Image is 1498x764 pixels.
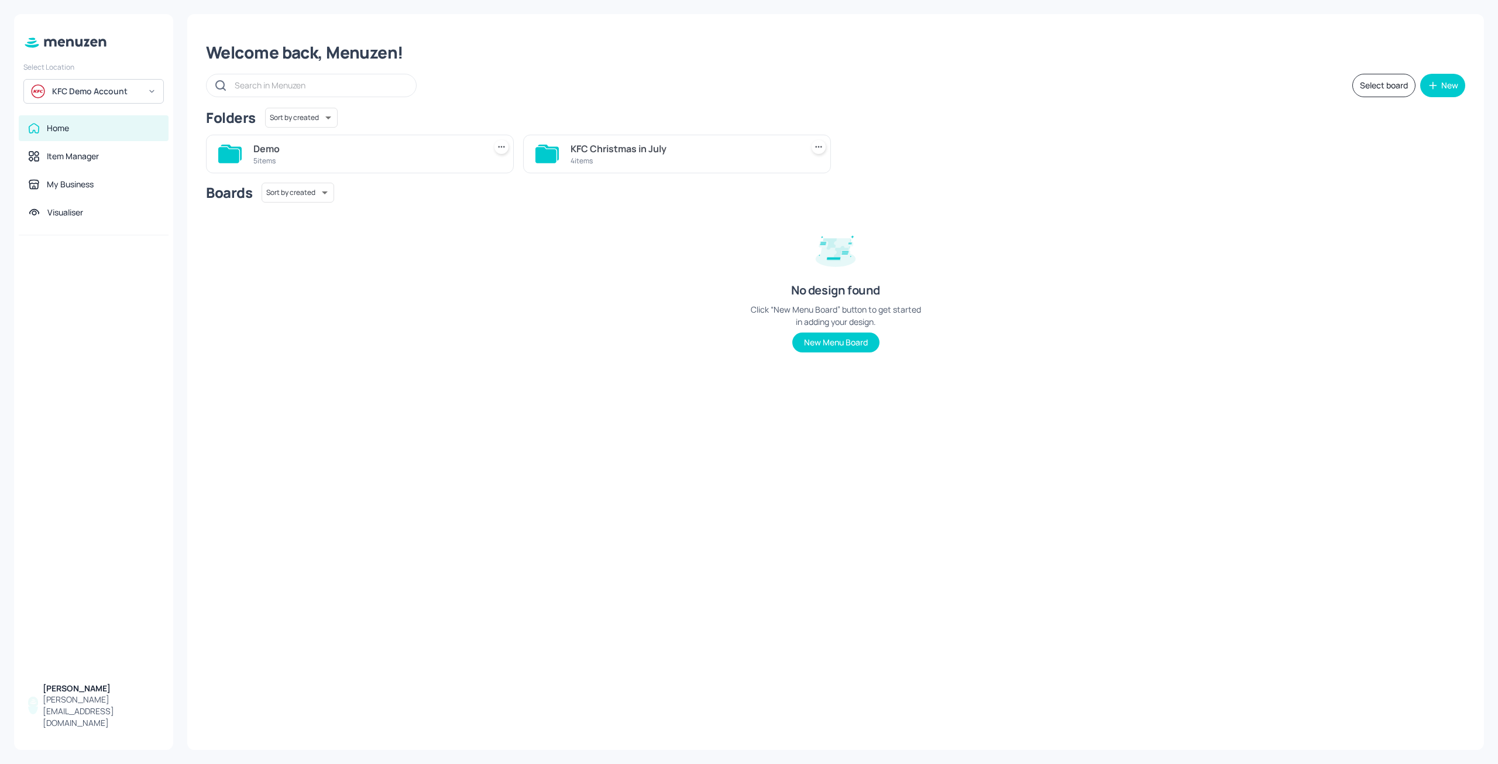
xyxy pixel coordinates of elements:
[1420,74,1465,97] button: New
[1352,74,1415,97] button: Select board
[253,142,480,156] div: Demo
[47,122,69,134] div: Home
[206,183,252,202] div: Boards
[235,77,404,94] input: Search in Menuzen
[748,303,923,328] div: Click “New Menu Board” button to get started in adding your design.
[253,156,480,166] div: 5 items
[571,156,798,166] div: 4 items
[571,142,798,156] div: KFC Christmas in July
[1441,81,1458,90] div: New
[31,84,45,98] img: avatar
[52,85,140,97] div: KFC Demo Account
[792,333,879,352] button: New Menu Board
[47,179,94,190] div: My Business
[23,62,164,72] div: Select Location
[206,42,1465,63] div: Welcome back, Menuzen!
[262,181,334,204] div: Sort by created
[47,207,83,218] div: Visualiser
[43,683,159,694] div: [PERSON_NAME]
[28,697,38,707] img: AOh14Gi8qiLOHi8_V0Z21Rg2Hnc1Q3Dmev7ROR3CPInM=s96-c
[206,108,256,127] div: Folders
[265,106,338,129] div: Sort by created
[791,282,880,299] div: No design found
[47,150,99,162] div: Item Manager
[806,219,865,277] img: design-empty
[43,694,159,729] div: [PERSON_NAME][EMAIL_ADDRESS][DOMAIN_NAME]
